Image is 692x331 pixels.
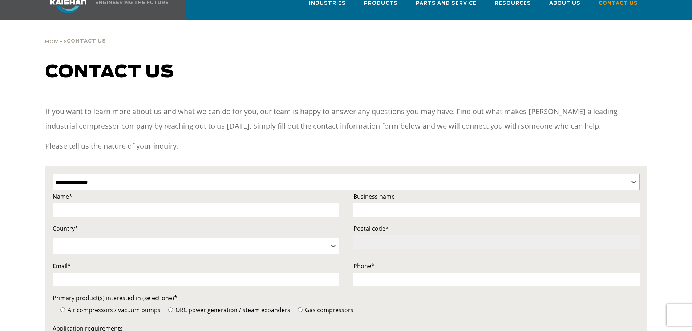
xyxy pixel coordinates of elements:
span: Home [45,40,63,44]
label: Postal code* [353,223,640,234]
label: Business name [353,191,640,202]
label: Phone* [353,261,640,271]
span: Gas compressors [304,306,353,314]
p: Please tell us the nature of your inquiry. [45,139,647,153]
p: If you want to learn more about us and what we can do for you, our team is happy to answer any qu... [45,104,647,133]
span: Air compressors / vacuum pumps [66,306,161,314]
span: ORC power generation / steam expanders [174,306,290,314]
input: ORC power generation / steam expanders [168,307,173,312]
span: Contact Us [67,39,106,44]
input: Air compressors / vacuum pumps [60,307,65,312]
img: Engineering the future [96,1,168,4]
div: > [45,20,106,48]
span: Contact us [45,64,174,81]
input: Gas compressors [298,307,303,312]
a: Home [45,38,63,45]
label: Name* [53,191,339,202]
label: Email* [53,261,339,271]
label: Country* [53,223,339,234]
